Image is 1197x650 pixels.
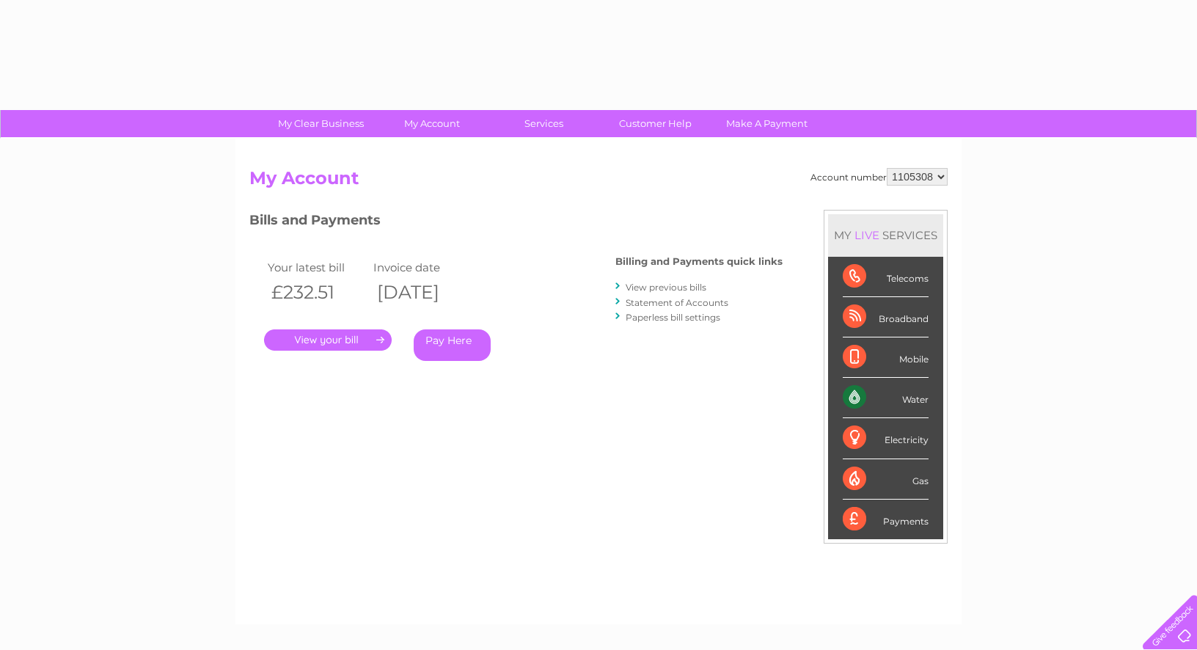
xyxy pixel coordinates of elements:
a: My Account [372,110,493,137]
div: Electricity [843,418,929,459]
td: Invoice date [370,258,475,277]
div: Broadband [843,297,929,337]
a: View previous bills [626,282,706,293]
div: Telecoms [843,257,929,297]
a: Services [483,110,604,137]
th: [DATE] [370,277,475,307]
td: Your latest bill [264,258,370,277]
div: MY SERVICES [828,214,943,256]
a: Pay Here [414,329,491,361]
div: Water [843,378,929,418]
a: Statement of Accounts [626,297,728,308]
div: Account number [810,168,948,186]
a: . [264,329,392,351]
div: Gas [843,459,929,500]
a: Customer Help [595,110,716,137]
div: LIVE [852,228,882,242]
h3: Bills and Payments [249,210,783,235]
h4: Billing and Payments quick links [615,256,783,267]
div: Mobile [843,337,929,378]
a: Make A Payment [706,110,827,137]
a: My Clear Business [260,110,381,137]
a: Paperless bill settings [626,312,720,323]
div: Payments [843,500,929,539]
h2: My Account [249,168,948,196]
th: £232.51 [264,277,370,307]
